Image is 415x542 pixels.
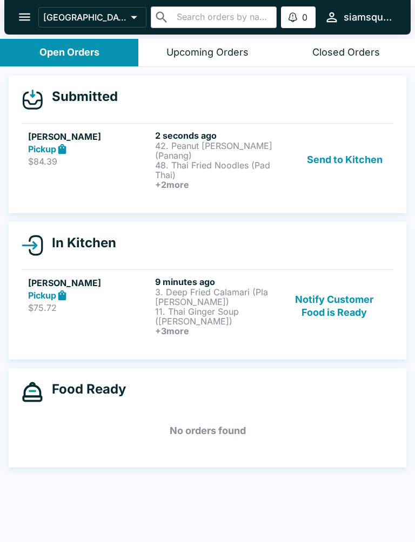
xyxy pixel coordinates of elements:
[22,269,393,342] a: [PERSON_NAME]Pickup$75.729 minutes ago3. Deep Fried Calamari (Pla [PERSON_NAME])11. Thai Ginger S...
[28,144,56,154] strong: Pickup
[155,287,278,307] p: 3. Deep Fried Calamari (Pla [PERSON_NAME])
[320,5,398,29] button: siamsquare
[282,276,387,336] button: Notify Customer Food is Ready
[166,46,249,59] div: Upcoming Orders
[11,3,38,31] button: open drawer
[43,12,126,23] p: [GEOGRAPHIC_DATA]
[22,123,393,196] a: [PERSON_NAME]Pickup$84.392 seconds ago42. Peanut [PERSON_NAME] (Panang)48. Thai Fried Noodles (Pa...
[28,276,151,289] h5: [PERSON_NAME]
[302,12,307,23] p: 0
[43,381,126,397] h4: Food Ready
[155,276,278,287] h6: 9 minutes ago
[38,7,146,28] button: [GEOGRAPHIC_DATA]
[155,141,278,160] p: 42. Peanut [PERSON_NAME] (Panang)
[173,10,272,25] input: Search orders by name or phone number
[303,130,387,189] button: Send to Kitchen
[312,46,380,59] div: Closed Orders
[155,180,278,189] h6: + 2 more
[22,411,393,450] h5: No orders found
[43,89,118,105] h4: Submitted
[28,156,151,167] p: $84.39
[155,326,278,336] h6: + 3 more
[43,235,116,251] h4: In Kitchen
[155,160,278,180] p: 48. Thai Fried Noodles (Pad Thai)
[344,11,393,24] div: siamsquare
[28,302,151,313] p: $75.72
[28,130,151,143] h5: [PERSON_NAME]
[155,307,278,326] p: 11. Thai Ginger Soup ([PERSON_NAME])
[28,290,56,301] strong: Pickup
[39,46,99,59] div: Open Orders
[155,130,278,141] h6: 2 seconds ago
